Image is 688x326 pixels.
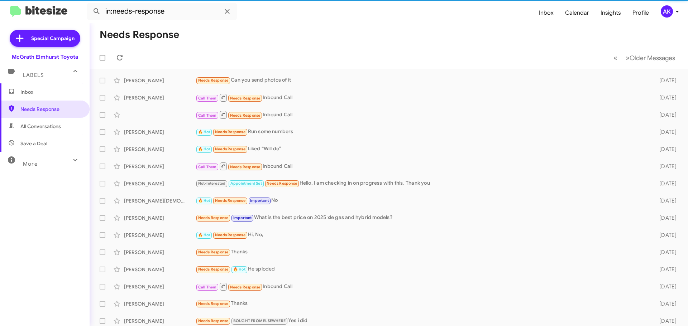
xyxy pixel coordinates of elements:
[124,214,196,222] div: [PERSON_NAME]
[613,53,617,62] span: «
[20,88,81,96] span: Inbox
[230,285,261,289] span: Needs Response
[626,53,630,62] span: »
[533,3,559,23] a: Inbox
[196,231,648,239] div: Hi, No,
[267,181,297,186] span: Needs Response
[124,283,196,290] div: [PERSON_NAME]
[196,248,648,256] div: Thanks
[196,265,648,273] div: He sploded
[595,3,627,23] a: Insights
[198,250,229,254] span: Needs Response
[198,301,229,306] span: Needs Response
[648,317,682,325] div: [DATE]
[124,77,196,84] div: [PERSON_NAME]
[215,198,245,203] span: Needs Response
[196,282,648,291] div: Inbound Call
[233,215,252,220] span: Important
[196,93,648,102] div: Inbound Call
[124,197,196,204] div: [PERSON_NAME][DEMOGRAPHIC_DATA]
[196,162,648,171] div: Inbound Call
[215,130,245,134] span: Needs Response
[124,94,196,101] div: [PERSON_NAME]
[198,267,229,272] span: Needs Response
[648,128,682,136] div: [DATE]
[20,140,47,147] span: Save a Deal
[198,181,226,186] span: Not-Interested
[630,54,675,62] span: Older Messages
[230,181,262,186] span: Appointment Set
[648,249,682,256] div: [DATE]
[648,111,682,118] div: [DATE]
[198,130,210,134] span: 🔥 Hot
[198,96,217,101] span: Call Them
[627,3,655,23] a: Profile
[20,123,61,130] span: All Conversations
[648,283,682,290] div: [DATE]
[124,300,196,307] div: [PERSON_NAME]
[198,165,217,169] span: Call Them
[12,53,78,60] div: McGrath Elmhurst Toyota
[198,215,229,220] span: Needs Response
[196,196,648,205] div: No
[230,113,261,118] span: Needs Response
[233,267,245,272] span: 🔥 Hot
[124,146,196,153] div: [PERSON_NAME]
[124,317,196,325] div: [PERSON_NAME]
[230,96,261,101] span: Needs Response
[230,165,261,169] span: Needs Response
[10,30,80,47] a: Special Campaign
[648,197,682,204] div: [DATE]
[655,5,680,18] button: AK
[648,300,682,307] div: [DATE]
[31,35,75,42] span: Special Campaign
[215,233,245,237] span: Needs Response
[124,266,196,273] div: [PERSON_NAME]
[198,318,229,323] span: Needs Response
[196,110,648,119] div: Inbound Call
[648,146,682,153] div: [DATE]
[196,145,648,153] div: Liked “Will do”
[23,161,38,167] span: More
[648,214,682,222] div: [DATE]
[233,318,286,323] span: BOUGHT FROM ELSEWHERE
[648,94,682,101] div: [DATE]
[124,163,196,170] div: [PERSON_NAME]
[198,198,210,203] span: 🔥 Hot
[196,300,648,308] div: Thanks
[198,147,210,151] span: 🔥 Hot
[648,77,682,84] div: [DATE]
[198,113,217,118] span: Call Them
[648,266,682,273] div: [DATE]
[621,50,679,65] button: Next
[198,233,210,237] span: 🔥 Hot
[124,180,196,187] div: [PERSON_NAME]
[648,232,682,239] div: [DATE]
[20,106,81,113] span: Needs Response
[610,50,679,65] nav: Page navigation example
[100,29,179,40] h1: Needs Response
[23,72,44,78] span: Labels
[196,317,648,325] div: Yes i did
[215,147,245,151] span: Needs Response
[250,198,269,203] span: Important
[196,214,648,222] div: What is the best price on 2025 xle gas and hybrid models?
[559,3,595,23] a: Calendar
[648,163,682,170] div: [DATE]
[196,128,648,136] div: Run some numbers
[648,180,682,187] div: [DATE]
[198,285,217,289] span: Call Them
[124,128,196,136] div: [PERSON_NAME]
[661,5,673,18] div: AK
[196,76,648,84] div: Can you send photos of it
[124,232,196,239] div: [PERSON_NAME]
[198,78,229,83] span: Needs Response
[87,3,237,20] input: Search
[196,179,648,188] div: Hello, I am checking in on progress with this. Thank you
[124,249,196,256] div: [PERSON_NAME]
[609,50,622,65] button: Previous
